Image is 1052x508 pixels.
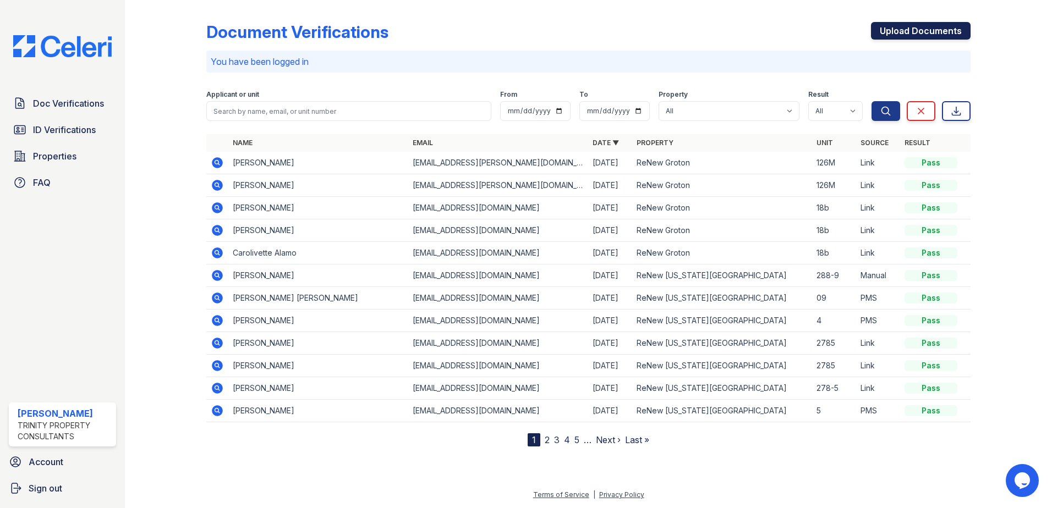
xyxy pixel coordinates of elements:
td: Link [856,174,900,197]
td: PMS [856,287,900,310]
td: Link [856,152,900,174]
span: FAQ [33,176,51,189]
a: Property [637,139,673,147]
td: [EMAIL_ADDRESS][DOMAIN_NAME] [408,332,588,355]
td: 4 [812,310,856,332]
a: Last » [625,434,649,445]
label: Property [659,90,688,99]
td: 18b [812,219,856,242]
div: Pass [905,338,957,349]
a: Email [413,139,433,147]
div: [PERSON_NAME] [18,407,112,420]
td: [EMAIL_ADDRESS][PERSON_NAME][DOMAIN_NAME] [408,152,588,174]
td: [PERSON_NAME] [228,355,408,377]
td: [PERSON_NAME] [228,219,408,242]
div: Pass [905,247,957,258]
td: [DATE] [588,377,632,400]
td: 18b [812,242,856,264]
td: [PERSON_NAME] [228,174,408,197]
td: [EMAIL_ADDRESS][DOMAIN_NAME] [408,355,588,377]
td: [PERSON_NAME] [228,377,408,400]
a: Unit [817,139,833,147]
td: ReNew [US_STATE][GEOGRAPHIC_DATA] [632,332,812,355]
td: [DATE] [588,152,632,174]
a: 3 [554,434,560,445]
td: [DATE] [588,310,632,332]
div: Pass [905,180,957,191]
div: Trinity Property Consultants [18,420,112,442]
span: Doc Verifications [33,97,104,110]
iframe: chat widget [1006,464,1041,497]
td: [PERSON_NAME] [228,400,408,422]
td: 18b [812,197,856,219]
td: Link [856,332,900,355]
td: [EMAIL_ADDRESS][DOMAIN_NAME] [408,310,588,332]
td: Link [856,197,900,219]
a: Upload Documents [871,22,971,40]
a: Source [861,139,889,147]
a: Account [4,451,120,473]
td: [EMAIL_ADDRESS][DOMAIN_NAME] [408,242,588,264]
td: [PERSON_NAME] [228,332,408,355]
span: Account [29,455,63,468]
td: ReNew [US_STATE][GEOGRAPHIC_DATA] [632,287,812,310]
td: 126M [812,152,856,174]
td: [DATE] [588,174,632,197]
label: Result [808,90,829,99]
td: Link [856,355,900,377]
button: Sign out [4,477,120,499]
td: ReNew Groton [632,152,812,174]
a: Next › [596,434,621,445]
td: PMS [856,400,900,422]
label: To [579,90,588,99]
td: Manual [856,264,900,287]
div: Pass [905,360,957,371]
div: Pass [905,383,957,394]
td: ReNew Groton [632,242,812,264]
a: Result [905,139,930,147]
td: [EMAIL_ADDRESS][DOMAIN_NAME] [408,197,588,219]
td: [DATE] [588,219,632,242]
a: Properties [9,145,116,167]
a: FAQ [9,172,116,194]
td: Link [856,377,900,400]
div: 1 [528,433,540,446]
a: 2 [545,434,550,445]
div: Pass [905,270,957,281]
a: Name [233,139,253,147]
span: … [584,433,591,446]
td: [PERSON_NAME] [228,310,408,332]
td: [PERSON_NAME] [228,197,408,219]
input: Search by name, email, or unit number [206,101,491,121]
td: [EMAIL_ADDRESS][DOMAIN_NAME] [408,264,588,287]
td: ReNew [US_STATE][GEOGRAPHIC_DATA] [632,264,812,287]
td: [DATE] [588,197,632,219]
td: [EMAIL_ADDRESS][DOMAIN_NAME] [408,219,588,242]
td: [DATE] [588,355,632,377]
td: ReNew Groton [632,219,812,242]
td: 09 [812,287,856,310]
div: Pass [905,225,957,236]
td: [EMAIL_ADDRESS][DOMAIN_NAME] [408,287,588,310]
td: [DATE] [588,400,632,422]
td: ReNew [US_STATE][GEOGRAPHIC_DATA] [632,377,812,400]
div: Pass [905,405,957,416]
a: 5 [574,434,579,445]
a: ID Verifications [9,119,116,141]
td: 2785 [812,355,856,377]
td: ReNew Groton [632,197,812,219]
a: 4 [564,434,570,445]
p: You have been logged in [211,55,966,68]
td: 278-5 [812,377,856,400]
div: Document Verifications [206,22,388,42]
td: ReNew [US_STATE][GEOGRAPHIC_DATA] [632,400,812,422]
td: [PERSON_NAME] [228,152,408,174]
td: [DATE] [588,242,632,264]
td: ReNew Groton [632,174,812,197]
td: ReNew [US_STATE][GEOGRAPHIC_DATA] [632,310,812,332]
div: | [593,490,595,499]
label: From [500,90,517,99]
span: Sign out [29,482,62,495]
a: Doc Verifications [9,92,116,114]
div: Pass [905,315,957,326]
